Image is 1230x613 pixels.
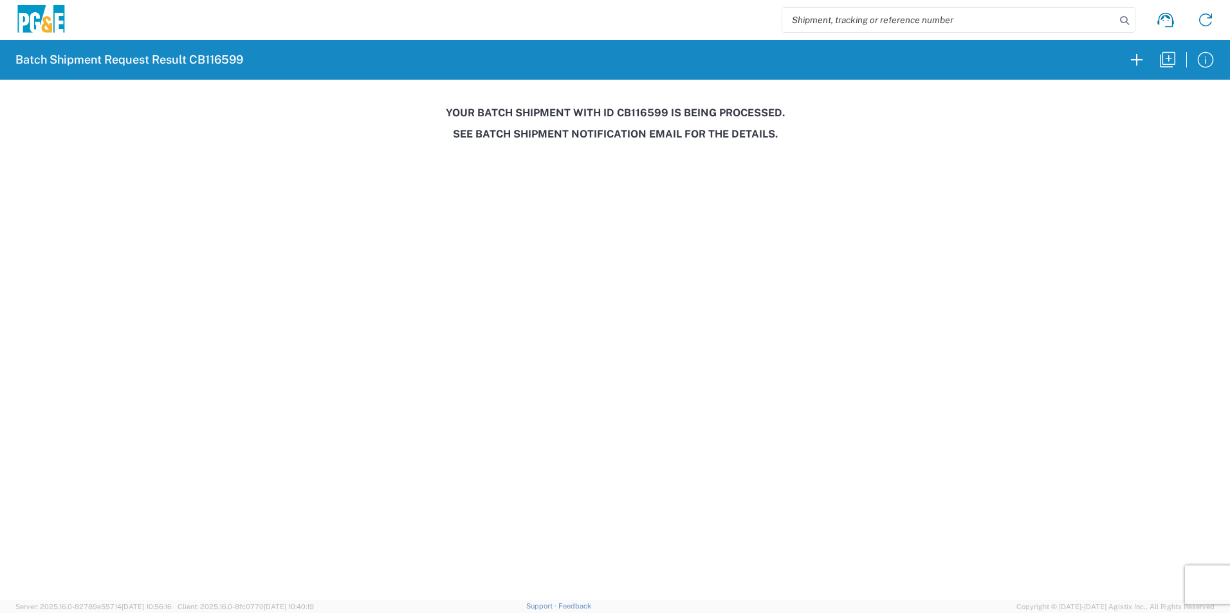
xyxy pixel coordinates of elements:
span: Copyright © [DATE]-[DATE] Agistix Inc., All Rights Reserved [1016,601,1215,612]
h3: See Batch Shipment Notification email for the details. [9,128,1221,140]
a: Feedback [558,602,591,610]
span: [DATE] 10:56:16 [122,603,172,610]
h3: Your batch shipment with id CB116599 is being processed. [9,107,1221,119]
span: Server: 2025.16.0-82789e55714 [15,603,172,610]
h2: Batch Shipment Request Result CB116599 [15,52,243,67]
img: pge [15,5,67,35]
a: Support [526,602,558,610]
span: Client: 2025.16.0-8fc0770 [178,603,314,610]
input: Shipment, tracking or reference number [782,8,1115,32]
span: [DATE] 10:40:19 [264,603,314,610]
